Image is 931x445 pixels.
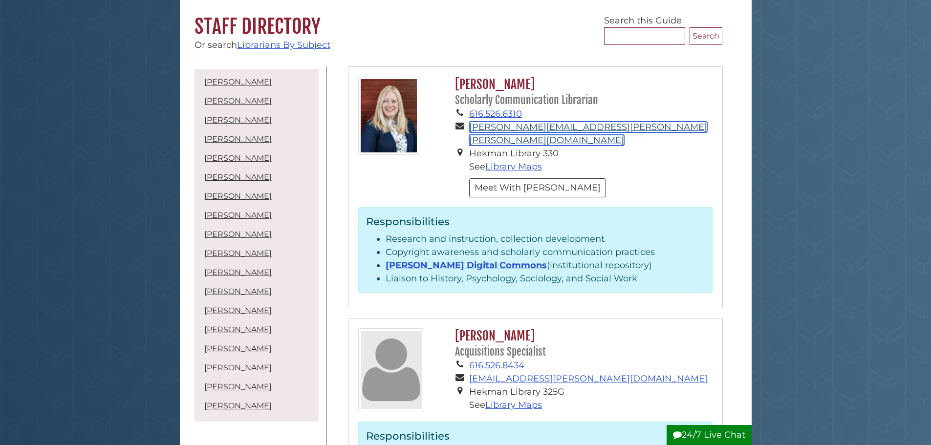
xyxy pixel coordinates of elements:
[204,268,272,277] a: [PERSON_NAME]
[237,40,330,50] a: Librarians By Subject
[204,306,272,315] a: [PERSON_NAME]
[469,385,713,412] li: Hekman Library 325G See
[204,344,272,353] a: [PERSON_NAME]
[204,401,272,410] a: [PERSON_NAME]
[204,287,272,296] a: [PERSON_NAME]
[469,178,606,197] button: Meet With [PERSON_NAME]
[469,108,522,119] a: 616.526.6310
[204,382,272,391] a: [PERSON_NAME]
[455,345,546,358] small: Acquisitions Specialist
[469,147,713,173] li: Hekman Library 330 See
[485,161,542,172] a: Library Maps
[195,66,319,426] div: Guide Pages
[386,246,705,259] li: Copyright awareness and scholarly communication practices
[358,77,419,155] img: gina_bolger_125x160.jpg
[469,373,708,384] a: [EMAIL_ADDRESS][PERSON_NAME][DOMAIN_NAME]
[204,115,272,125] a: [PERSON_NAME]
[366,429,705,442] h3: Responsibilities
[204,363,272,372] a: [PERSON_NAME]
[204,191,272,201] a: [PERSON_NAME]
[469,360,524,371] a: 616.526.8434
[204,77,272,86] a: [PERSON_NAME]
[358,328,424,411] img: profile_125x160.jpg
[195,40,330,50] span: Or search
[204,249,272,258] a: [PERSON_NAME]
[204,211,272,220] a: [PERSON_NAME]
[690,27,722,45] button: Search
[667,425,752,445] button: 24/7 Live Chat
[469,122,707,146] a: [PERSON_NAME][EMAIL_ADDRESS][PERSON_NAME][PERSON_NAME][DOMAIN_NAME]
[450,328,712,359] h2: [PERSON_NAME]
[204,153,272,163] a: [PERSON_NAME]
[386,260,547,271] a: [PERSON_NAME] Digital Commons
[386,233,705,246] li: Research and instruction, collection development
[450,77,712,107] h2: [PERSON_NAME]
[204,134,272,144] a: [PERSON_NAME]
[386,259,705,272] li: (institutional repository)
[366,215,705,228] h3: Responsibilities
[386,272,705,285] li: Liaison to History, Psychology, Sociology, and Social Work
[204,172,272,182] a: [PERSON_NAME]
[204,230,272,239] a: [PERSON_NAME]
[204,325,272,334] a: [PERSON_NAME]
[204,96,272,106] a: [PERSON_NAME]
[455,94,598,106] small: Scholarly Communication Librarian
[485,400,542,410] a: Library Maps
